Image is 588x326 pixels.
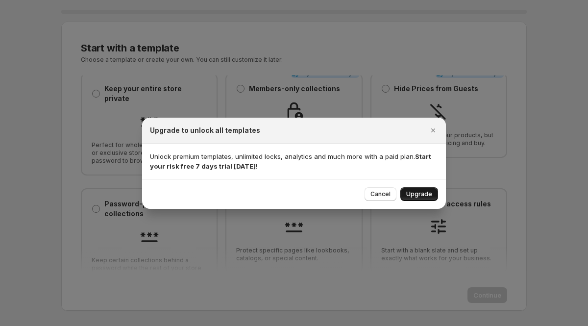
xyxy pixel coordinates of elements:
[406,190,432,198] span: Upgrade
[150,125,260,135] h2: Upgrade to unlock all templates
[426,124,440,137] button: Close
[370,190,391,198] span: Cancel
[365,187,396,201] button: Cancel
[400,187,438,201] button: Upgrade
[150,152,431,170] strong: Start your risk free 7 days trial [DATE]!
[150,151,438,171] p: Unlock premium templates, unlimited locks, analytics and much more with a paid plan.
